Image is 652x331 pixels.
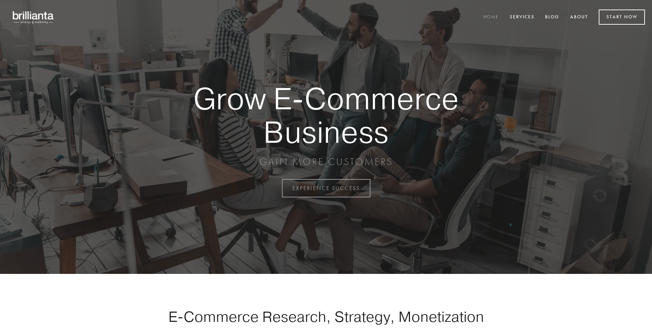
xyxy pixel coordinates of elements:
a: Services [505,12,539,23]
img: brillianta - research, strategy, marketing [7,7,60,27]
a: Home [479,12,503,23]
p: GAIN MORE CUSTOMERS [169,155,483,168]
a: Start Now [599,10,645,25]
h1: E-Commerce Research, Strategy, Monetization [146,308,506,325]
strong: Grow E-Commerce Business [169,82,483,148]
a: Blog [541,12,564,23]
a: About [566,12,593,23]
a: EXPERIENCE SUCCESS [282,179,370,197]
